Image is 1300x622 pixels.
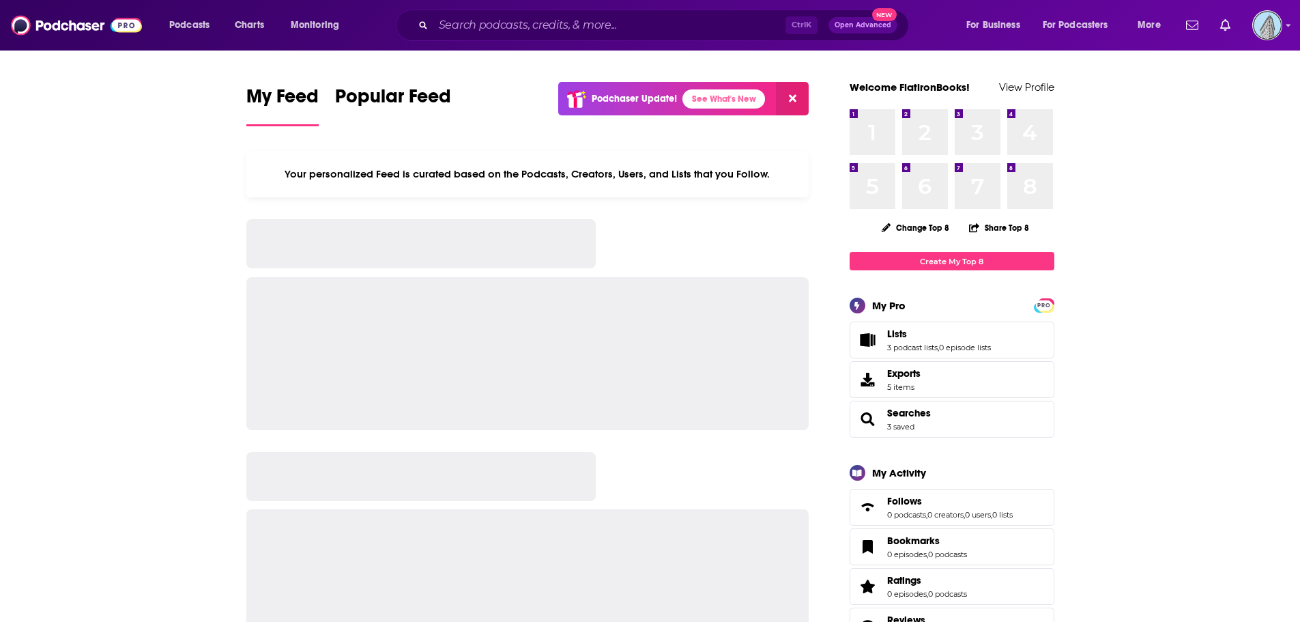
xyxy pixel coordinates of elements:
span: Lists [887,328,907,340]
span: , [991,510,992,520]
button: open menu [957,14,1037,36]
a: 3 podcast lists [887,343,938,352]
a: 0 podcasts [887,510,926,520]
span: Logged in as FlatironBooks [1252,10,1282,40]
span: Bookmarks [887,535,940,547]
a: Create My Top 8 [850,252,1054,270]
div: My Activity [872,466,926,479]
img: User Profile [1252,10,1282,40]
button: Share Top 8 [968,214,1030,241]
span: PRO [1036,300,1052,311]
button: Change Top 8 [873,219,958,236]
a: 0 episodes [887,589,927,599]
a: 0 users [965,510,991,520]
span: Follows [887,495,922,507]
a: Ratings [854,577,882,596]
span: , [926,510,927,520]
a: Ratings [887,574,967,586]
button: Show profile menu [1252,10,1282,40]
span: Exports [887,367,921,380]
span: Ratings [887,574,921,586]
div: My Pro [872,299,906,312]
a: Welcome FlatironBooks! [850,81,970,94]
button: open menu [1034,14,1128,36]
div: Your personalized Feed is curated based on the Podcasts, Creators, Users, and Lists that you Follow. [246,151,809,197]
a: Follows [854,498,882,517]
button: open menu [160,14,227,36]
a: Bookmarks [887,535,967,547]
a: 0 podcasts [928,550,967,559]
a: 3 saved [887,422,914,432]
a: 0 episode lists [939,343,991,352]
span: 5 items [887,382,921,392]
span: Bookmarks [850,528,1054,565]
a: 0 episodes [887,550,927,559]
span: Monitoring [291,16,339,35]
button: open menu [1128,14,1178,36]
a: Popular Feed [335,85,451,126]
a: Lists [854,330,882,350]
button: open menu [281,14,357,36]
a: Show notifications dropdown [1215,14,1236,37]
a: 0 lists [992,510,1013,520]
a: My Feed [246,85,319,126]
a: Searches [887,407,931,419]
span: , [938,343,939,352]
span: Lists [850,322,1054,358]
span: , [964,510,965,520]
input: Search podcasts, credits, & more... [433,14,785,36]
a: PRO [1036,300,1052,310]
a: Bookmarks [854,537,882,556]
p: Podchaser Update! [592,93,677,104]
span: For Podcasters [1043,16,1108,35]
span: Charts [235,16,264,35]
a: Exports [850,361,1054,398]
span: Popular Feed [335,85,451,116]
span: Follows [850,489,1054,526]
span: Exports [854,370,882,389]
div: Search podcasts, credits, & more... [409,10,922,41]
span: For Business [966,16,1020,35]
span: Ctrl K [785,16,818,34]
a: Show notifications dropdown [1181,14,1204,37]
span: Searches [850,401,1054,438]
span: Ratings [850,568,1054,605]
a: Lists [887,328,991,340]
a: Charts [226,14,272,36]
span: My Feed [246,85,319,116]
span: Podcasts [169,16,210,35]
span: , [927,550,928,559]
a: Searches [854,410,882,429]
img: Podchaser - Follow, Share and Rate Podcasts [11,12,142,38]
span: New [872,8,897,21]
button: Open AdvancedNew [828,17,897,33]
a: 0 creators [927,510,964,520]
a: See What's New [682,89,765,109]
span: More [1138,16,1161,35]
span: , [927,589,928,599]
a: Follows [887,495,1013,507]
a: View Profile [999,81,1054,94]
a: 0 podcasts [928,589,967,599]
span: Open Advanced [835,22,891,29]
